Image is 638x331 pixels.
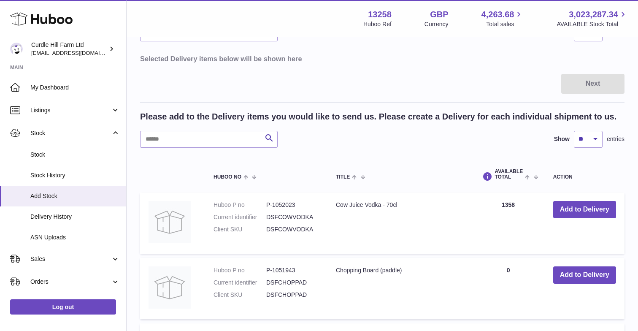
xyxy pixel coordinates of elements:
[214,225,266,233] dt: Client SKU
[30,192,120,200] span: Add Stock
[327,193,472,254] td: Cow Juice Vodka - 70cl
[368,9,392,20] strong: 13258
[31,41,107,57] div: Curdle Hill Farm Ltd
[557,20,628,28] span: AVAILABLE Stock Total
[430,9,448,20] strong: GBP
[214,201,266,209] dt: Huboo P no
[30,129,111,137] span: Stock
[10,43,23,55] img: will@diddlysquatfarmshop.com
[486,20,524,28] span: Total sales
[607,135,624,143] span: entries
[481,9,524,28] a: 4,263.68 Total sales
[214,291,266,299] dt: Client SKU
[31,49,124,56] span: [EMAIL_ADDRESS][DOMAIN_NAME]
[336,174,350,180] span: Title
[214,279,266,287] dt: Current identifier
[472,193,544,254] td: 1358
[30,84,120,92] span: My Dashboard
[553,266,616,284] button: Add to Delivery
[214,174,241,180] span: Huboo no
[266,225,319,233] dd: DSFCOWVODKA
[30,255,111,263] span: Sales
[553,201,616,218] button: Add to Delivery
[30,106,111,114] span: Listings
[30,278,111,286] span: Orders
[149,266,191,309] img: Chopping Board (paddle)
[140,54,624,63] h3: Selected Delivery items below will be shown here
[214,213,266,221] dt: Current identifier
[363,20,392,28] div: Huboo Ref
[557,9,628,28] a: 3,023,287.34 AVAILABLE Stock Total
[266,291,319,299] dd: DSFCHOPPAD
[553,174,616,180] div: Action
[266,213,319,221] dd: DSFCOWVODKA
[10,299,116,315] a: Log out
[495,169,523,180] span: AVAILABLE Total
[30,213,120,221] span: Delivery History
[266,279,319,287] dd: DSFCHOPPAD
[266,201,319,209] dd: P-1052023
[214,266,266,274] dt: Huboo P no
[569,9,618,20] span: 3,023,287.34
[30,171,120,179] span: Stock History
[149,201,191,243] img: Cow Juice Vodka - 70cl
[424,20,449,28] div: Currency
[30,151,120,159] span: Stock
[30,233,120,241] span: ASN Uploads
[140,111,616,122] h2: Please add to the Delivery items you would like to send us. Please create a Delivery for each ind...
[481,9,514,20] span: 4,263.68
[554,135,570,143] label: Show
[472,258,544,319] td: 0
[266,266,319,274] dd: P-1051943
[327,258,472,319] td: Chopping Board (paddle)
